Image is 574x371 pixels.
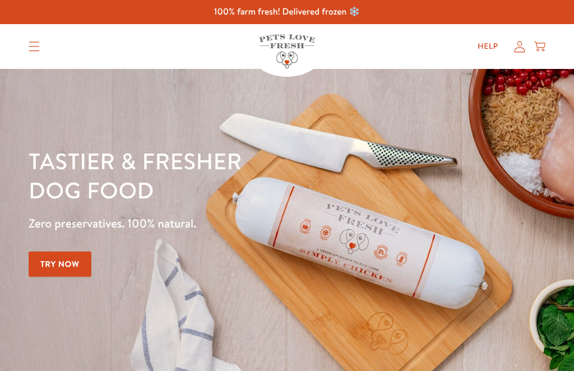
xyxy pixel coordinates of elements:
[29,146,373,205] h1: Tastier & fresher dog food
[29,214,373,234] p: Zero preservatives. 100% natural.
[469,35,507,58] a: Help
[20,33,49,61] summary: Translation missing: en.sections.header.menu
[29,252,91,277] a: Try Now
[259,34,315,68] img: Pets Love Fresh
